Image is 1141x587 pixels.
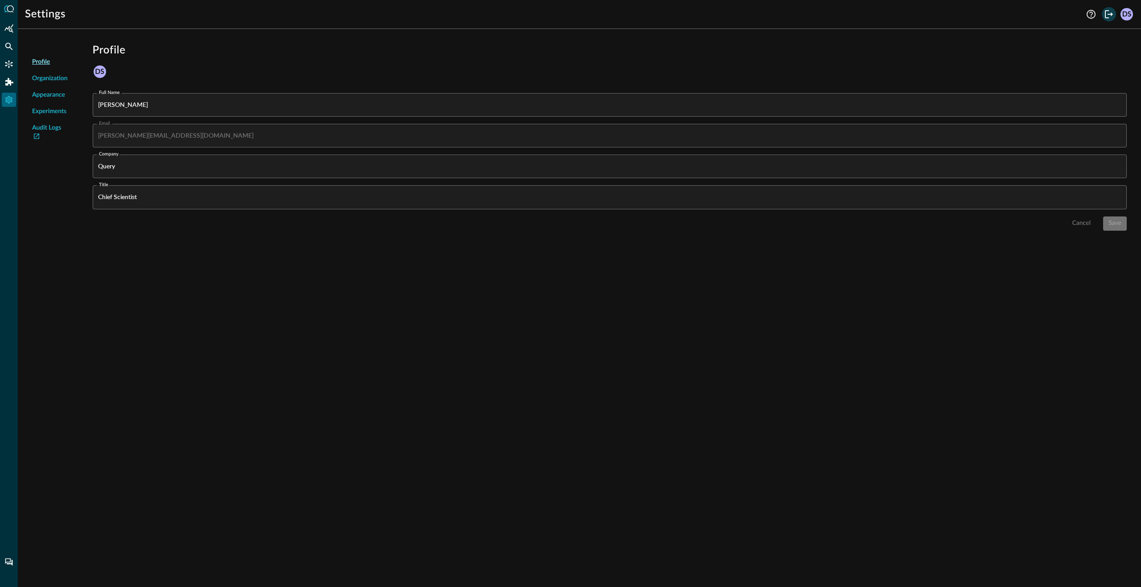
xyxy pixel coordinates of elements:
[32,123,68,142] a: Audit Logs
[2,57,16,71] div: Connectors
[32,107,66,116] span: Experiments
[32,74,68,83] span: Organization
[25,7,66,21] h1: Settings
[32,57,50,67] span: Profile
[1084,7,1098,21] button: Help
[1102,7,1116,21] button: Logout
[2,555,16,569] div: Chat
[99,120,110,127] label: Email
[99,89,120,96] label: Full Name
[94,65,106,78] div: DS
[2,93,16,107] div: Settings
[2,75,16,89] div: Addons
[1120,8,1133,20] div: DS
[2,39,16,53] div: Federated Search
[32,90,65,100] span: Appearance
[93,43,1127,57] h1: Profile
[99,181,108,188] label: title
[99,151,119,158] label: company
[2,21,16,36] div: Summary Insights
